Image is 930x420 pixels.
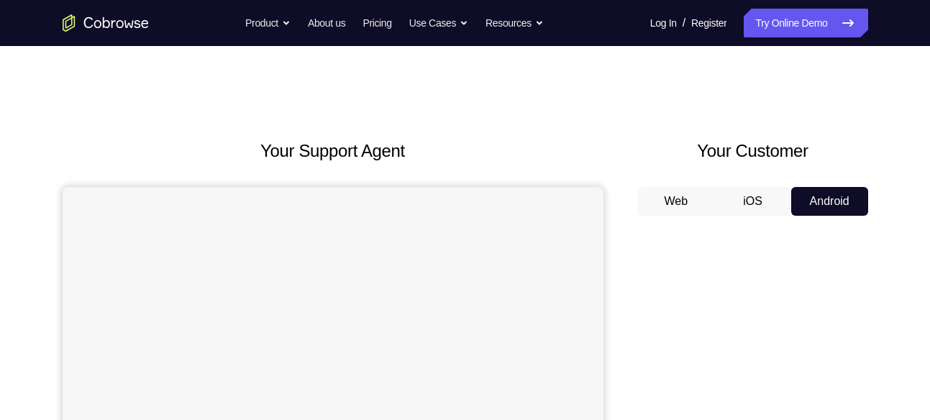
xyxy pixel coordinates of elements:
button: iOS [714,187,791,216]
a: About us [308,9,345,37]
h2: Your Support Agent [63,138,603,164]
button: Android [791,187,868,216]
a: Log In [650,9,677,37]
span: / [683,14,685,32]
button: Web [638,187,715,216]
button: Use Cases [409,9,468,37]
button: Product [245,9,291,37]
a: Try Online Demo [744,9,867,37]
a: Go to the home page [63,14,149,32]
button: Resources [485,9,544,37]
a: Register [691,9,726,37]
h2: Your Customer [638,138,868,164]
a: Pricing [363,9,391,37]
